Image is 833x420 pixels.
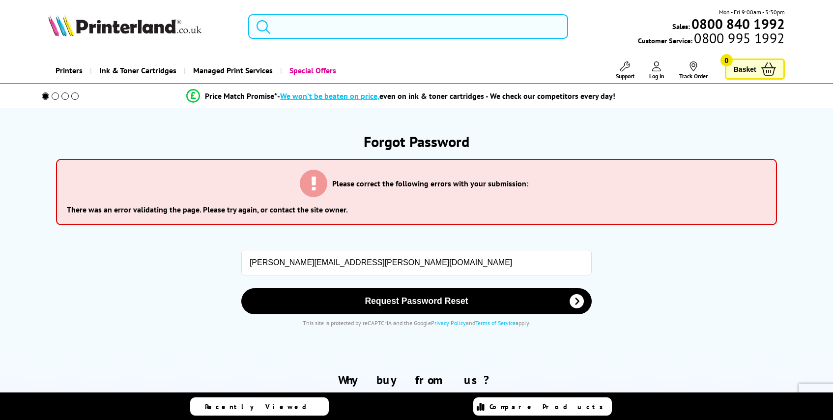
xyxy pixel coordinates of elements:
[725,59,785,80] a: Basket 0
[90,58,184,83] a: Ink & Toner Cartridges
[48,15,236,38] a: Printerland Logo
[241,288,592,314] button: Request Password Reset
[649,72,664,80] span: Log In
[29,88,774,105] li: modal_Promise
[99,58,176,83] span: Ink & Toner Cartridges
[277,91,615,101] div: - even on ink & toner cartridges - We check our competitors every day!
[489,402,608,411] span: Compare Products
[638,33,784,45] span: Customer Service:
[190,397,329,416] a: Recently Viewed
[616,72,634,80] span: Support
[205,91,277,101] span: Price Match Promise*
[67,205,766,214] li: There was an error validating the page. Please try again, or contact the site owner.
[48,372,784,388] h2: Why buy from us?
[184,58,280,83] a: Managed Print Services
[280,58,344,83] a: Special Offers
[48,15,201,36] img: Printerland Logo
[48,58,90,83] a: Printers
[649,61,664,80] a: Log In
[431,319,466,327] a: Privacy Policy
[672,22,690,31] span: Sales:
[679,61,708,80] a: Track Order
[280,91,379,101] span: We won’t be beaten on price,
[690,19,785,29] a: 0800 840 1992
[719,7,785,17] span: Mon - Fri 9:00am - 5:30pm
[692,33,784,43] span: 0800 995 1992
[56,132,776,151] h1: Forgot Password
[720,54,733,66] span: 0
[475,319,516,327] a: Terms of Service
[473,397,612,416] a: Compare Products
[691,15,785,33] b: 0800 840 1992
[66,319,767,327] div: This site is protected by reCAPTCHA and the Google and apply.
[332,179,528,188] h3: Please correct the following errors with your submission:
[241,250,592,275] input: Email
[734,62,756,76] span: Basket
[616,61,634,80] a: Support
[205,402,316,411] span: Recently Viewed
[254,296,579,306] span: Request Password Reset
